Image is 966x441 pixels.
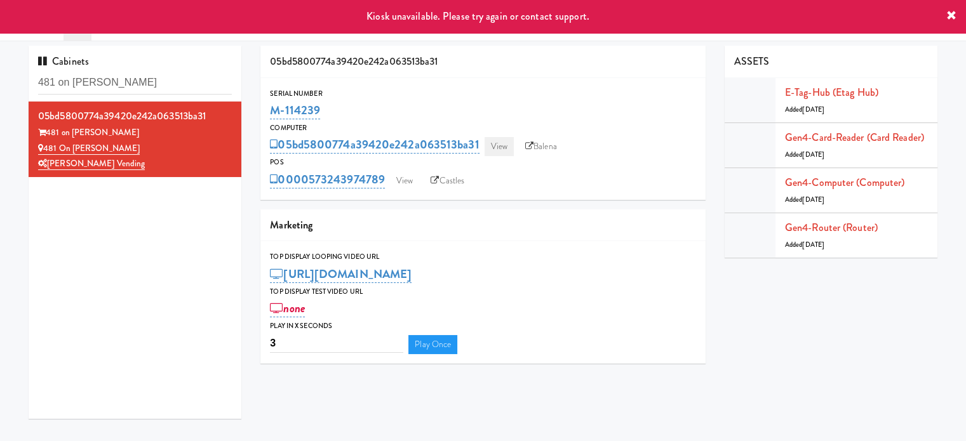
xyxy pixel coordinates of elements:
[802,195,824,204] span: [DATE]
[270,171,385,188] a: 0000573243974789
[785,195,824,204] span: Added
[519,137,563,156] a: Balena
[785,220,878,235] a: Gen4-router (Router)
[390,171,419,190] a: View
[785,85,878,100] a: E-tag-hub (Etag Hub)
[802,105,824,114] span: [DATE]
[38,107,232,126] div: 05bd5800774a39420e242a063513ba31
[270,320,696,332] div: Play in X seconds
[270,102,320,119] a: M-114239
[270,136,479,154] a: 05bd5800774a39420e242a063513ba31
[270,265,412,283] a: [URL][DOMAIN_NAME]
[366,9,589,23] span: Kiosk unavailable. Please try again or contact support.
[38,142,140,155] a: 481 on [PERSON_NAME]
[785,175,904,190] a: Gen4-computer (Computer)
[38,54,89,69] span: Cabinets
[29,102,241,177] li: 05bd5800774a39420e242a063513ba31481 on [PERSON_NAME] 481 on [PERSON_NAME][PERSON_NAME] Vending
[485,137,514,156] a: View
[785,240,824,249] span: Added
[270,156,696,169] div: POS
[38,125,232,141] div: 481 on [PERSON_NAME]
[734,54,770,69] span: ASSETS
[785,150,824,159] span: Added
[270,286,696,298] div: Top Display Test Video Url
[408,335,457,354] a: Play Once
[270,251,696,263] div: Top Display Looping Video Url
[802,150,824,159] span: [DATE]
[802,240,824,249] span: [DATE]
[270,218,312,232] span: Marketing
[424,171,471,190] a: Castles
[270,88,696,100] div: Serial Number
[785,105,824,114] span: Added
[38,157,145,170] a: [PERSON_NAME] Vending
[38,71,232,95] input: Search cabinets
[785,130,924,145] a: Gen4-card-reader (Card Reader)
[270,122,696,135] div: Computer
[260,46,706,78] div: 05bd5800774a39420e242a063513ba31
[270,299,305,317] a: none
